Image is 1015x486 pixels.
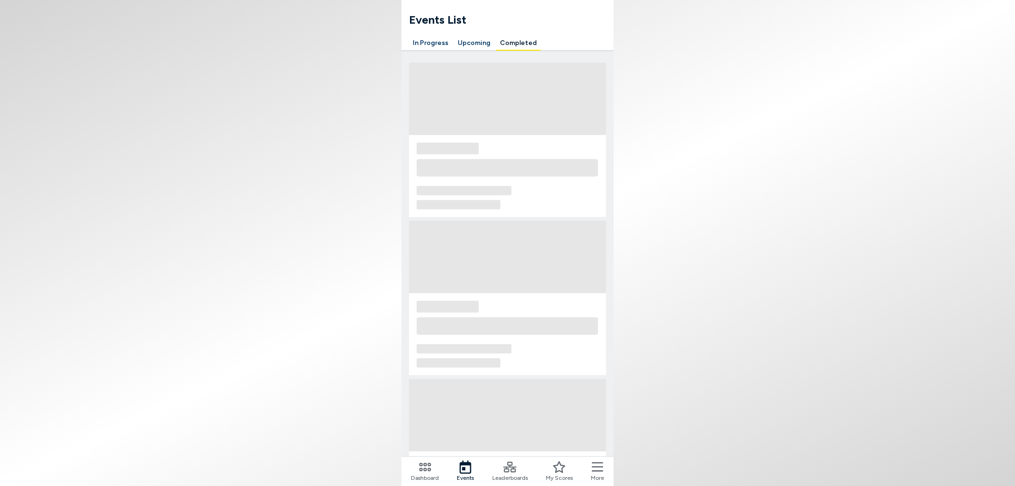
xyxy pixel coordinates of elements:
span: Dashboard [411,474,439,482]
a: Leaderboards [492,460,528,482]
button: Completed [496,36,541,51]
a: Dashboard [411,460,439,482]
button: In Progress [409,36,452,51]
span: Leaderboards [492,474,528,482]
span: My Scores [546,474,573,482]
div: Manage your account [401,36,614,51]
a: Events [457,460,474,482]
h1: Events List [409,11,614,28]
button: More [591,460,604,482]
span: Events [457,474,474,482]
span: More [591,474,604,482]
button: Upcoming [454,36,494,51]
a: My Scores [546,460,573,482]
